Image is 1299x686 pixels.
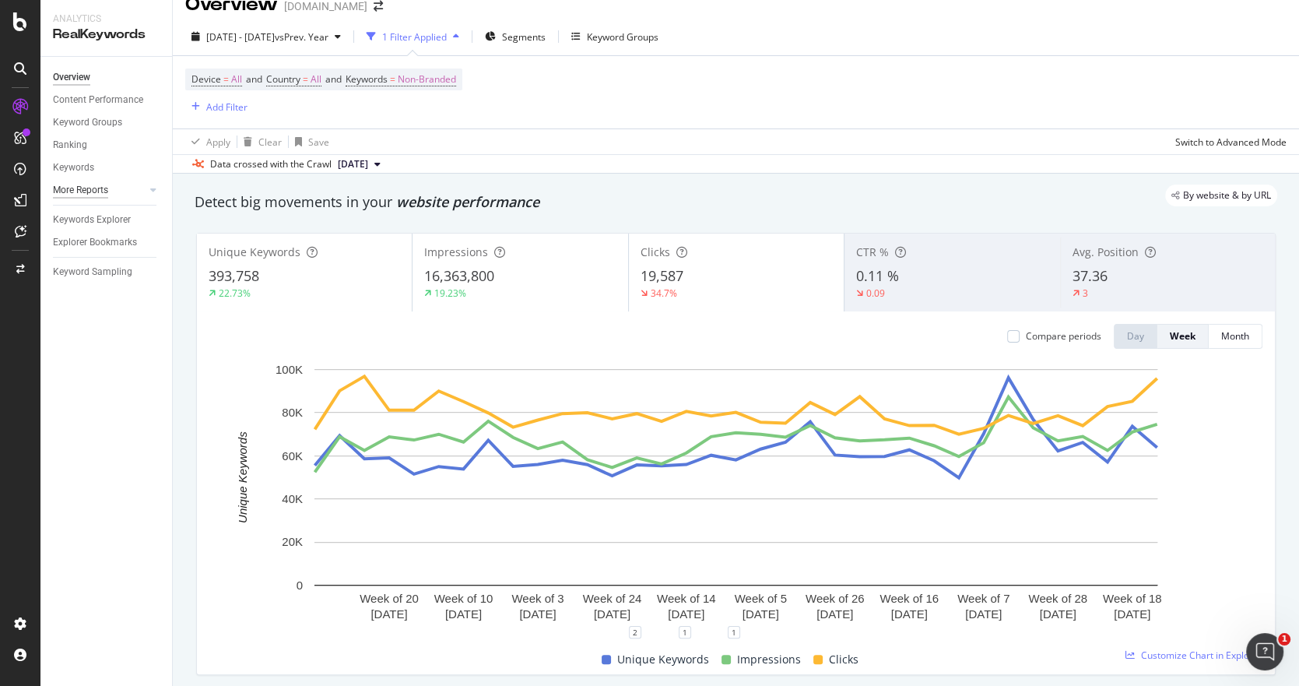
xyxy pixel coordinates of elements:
[53,137,161,153] a: Ranking
[1127,329,1144,343] div: Day
[53,160,161,176] a: Keywords
[53,114,161,131] a: Keyword Groups
[735,592,787,605] text: Week of 5
[511,592,563,605] text: Week of 3
[866,287,885,300] div: 0.09
[424,266,494,285] span: 16,363,800
[965,607,1002,621] text: [DATE]
[1209,324,1262,349] button: Month
[651,287,677,300] div: 34.7%
[1165,185,1277,206] div: legacy label
[1114,324,1157,349] button: Day
[282,535,303,548] text: 20K
[53,234,161,251] a: Explorer Bookmarks
[325,72,342,86] span: and
[53,182,146,199] a: More Reports
[53,92,161,108] a: Content Performance
[390,72,395,86] span: =
[424,244,488,259] span: Impressions
[816,607,853,621] text: [DATE]
[1175,135,1287,149] div: Switch to Advanced Mode
[1073,266,1108,285] span: 37.36
[53,212,161,228] a: Keywords Explorer
[210,157,332,171] div: Data crossed with the Crawl
[53,26,160,44] div: RealKeywords
[282,492,303,505] text: 40K
[445,607,482,621] text: [DATE]
[282,406,303,419] text: 80K
[370,607,407,621] text: [DATE]
[332,155,387,174] button: [DATE]
[311,69,321,90] span: All
[657,592,716,605] text: Week of 14
[258,135,282,149] div: Clear
[206,100,248,114] div: Add Filter
[1278,633,1290,646] span: 1
[398,69,456,90] span: Non-Branded
[1114,607,1150,621] text: [DATE]
[282,449,303,463] text: 60K
[1028,592,1087,605] text: Week of 28
[303,72,308,86] span: =
[53,212,131,228] div: Keywords Explorer
[206,30,275,44] span: [DATE] - [DATE]
[209,244,300,259] span: Unique Keywords
[1040,607,1076,621] text: [DATE]
[276,363,303,376] text: 100K
[641,244,670,259] span: Clicks
[743,607,779,621] text: [DATE]
[565,24,665,49] button: Keyword Groups
[856,266,899,285] span: 0.11 %
[53,264,132,280] div: Keyword Sampling
[209,361,1263,632] svg: A chart.
[1183,191,1271,200] span: By website & by URL
[297,579,303,592] text: 0
[185,97,248,116] button: Add Filter
[53,160,94,176] div: Keywords
[641,266,683,285] span: 19,587
[289,129,329,154] button: Save
[737,650,801,669] span: Impressions
[382,30,447,44] div: 1 Filter Applied
[668,607,704,621] text: [DATE]
[275,30,328,44] span: vs Prev. Year
[957,592,1009,605] text: Week of 7
[374,1,383,12] div: arrow-right-arrow-left
[237,129,282,154] button: Clear
[185,129,230,154] button: Apply
[53,137,87,153] div: Ranking
[236,431,249,523] text: Unique Keywords
[1125,649,1262,662] a: Customize Chart in Explorer
[1221,329,1249,343] div: Month
[891,607,928,621] text: [DATE]
[1246,633,1283,670] iframe: Intercom live chat
[587,30,658,44] div: Keyword Groups
[1073,244,1139,259] span: Avg. Position
[53,264,161,280] a: Keyword Sampling
[856,244,889,259] span: CTR %
[583,592,642,605] text: Week of 24
[434,287,466,300] div: 19.23%
[338,157,368,171] span: 2025 Aug. 25th
[1026,329,1101,343] div: Compare periods
[209,266,259,285] span: 393,758
[206,135,230,149] div: Apply
[53,182,108,199] div: More Reports
[1141,649,1262,662] span: Customize Chart in Explorer
[360,24,465,49] button: 1 Filter Applied
[246,72,262,86] span: and
[728,626,740,639] div: 1
[346,72,388,86] span: Keywords
[434,592,493,605] text: Week of 10
[617,650,709,669] span: Unique Keywords
[53,69,161,86] a: Overview
[53,12,160,26] div: Analytics
[502,30,546,44] span: Segments
[185,24,347,49] button: [DATE] - [DATE]vsPrev. Year
[1169,129,1287,154] button: Switch to Advanced Mode
[360,592,419,605] text: Week of 20
[479,24,552,49] button: Segments
[629,626,641,639] div: 2
[231,69,242,90] span: All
